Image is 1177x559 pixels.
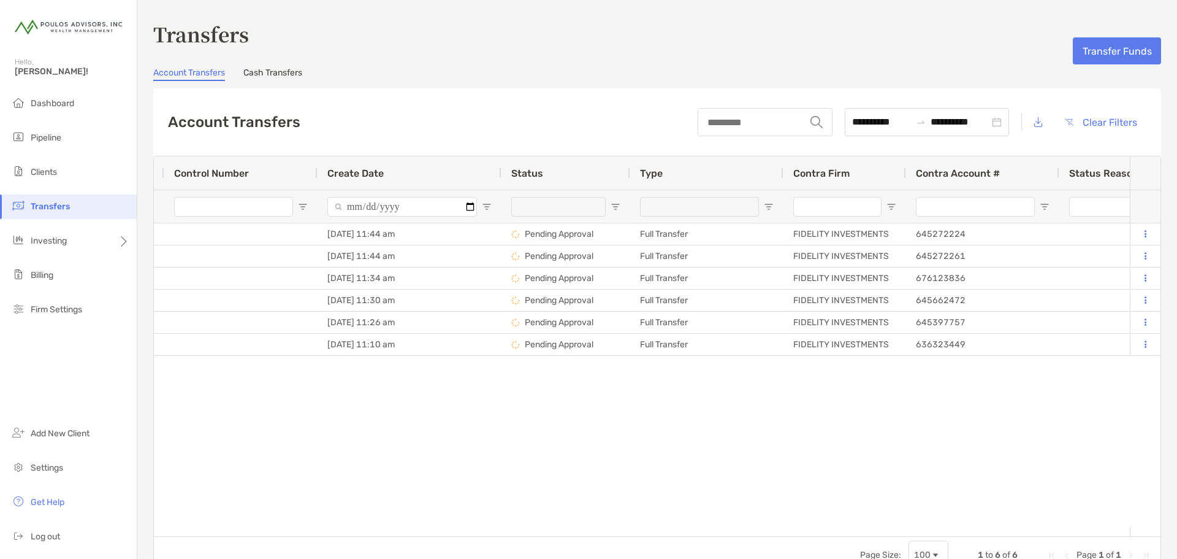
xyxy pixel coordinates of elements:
input: Create Date Filter Input [327,197,477,217]
img: status icon [511,230,520,239]
img: status icon [511,274,520,283]
input: Contra Account # Filter Input [916,197,1035,217]
p: Pending Approval [525,249,593,264]
button: Open Filter Menu [886,202,896,212]
span: Status Reason [1069,168,1138,179]
span: Transfers [31,201,70,212]
img: investing icon [11,233,26,247]
img: Zoe Logo [15,5,122,49]
img: status icon [511,252,520,261]
span: Contra Account # [916,168,1000,179]
span: [PERSON_NAME]! [15,66,129,77]
img: clients icon [11,164,26,179]
div: Full Transfer [630,334,783,355]
button: Transfer Funds [1073,37,1161,64]
div: Full Transfer [630,223,783,245]
p: Pending Approval [525,337,593,352]
a: Cash Transfers [243,67,302,81]
button: Open Filter Menu [611,202,620,212]
img: button icon [1065,118,1073,126]
img: get-help icon [11,494,26,509]
div: 645272261 [906,245,1059,267]
img: add_new_client icon [11,425,26,440]
span: Settings [31,463,63,473]
img: dashboard icon [11,95,26,110]
div: FIDELITY INVESTMENTS [783,290,906,311]
span: Type [640,168,663,179]
a: Account Transfers [153,67,225,81]
div: FIDELITY INVESTMENTS [783,245,906,267]
div: [DATE] 11:26 am [318,312,501,333]
input: Status Reason Filter Input [1069,197,1157,217]
div: 676123836 [906,268,1059,289]
span: Get Help [31,497,64,507]
span: Add New Client [31,428,90,439]
div: [DATE] 11:10 am [318,334,501,355]
div: [DATE] 11:30 am [318,290,501,311]
span: Billing [31,270,53,280]
img: status icon [511,341,520,349]
span: Control Number [174,168,249,179]
img: settings icon [11,460,26,474]
h2: Account Transfers [168,114,300,131]
h3: Transfers [153,20,1161,48]
img: firm-settings icon [11,301,26,316]
span: Log out [31,531,60,542]
div: [DATE] 11:44 am [318,245,501,267]
div: [DATE] 11:34 am [318,268,501,289]
p: Pending Approval [525,293,593,308]
div: 645272224 [906,223,1059,245]
button: Open Filter Menu [298,202,308,212]
img: pipeline icon [11,129,26,144]
p: Pending Approval [525,226,593,242]
img: input icon [810,116,823,128]
span: Investing [31,236,67,246]
div: FIDELITY INVESTMENTS [783,268,906,289]
button: Open Filter Menu [482,202,492,212]
div: Full Transfer [630,245,783,267]
div: 636323449 [906,334,1059,355]
p: Pending Approval [525,315,593,330]
button: Open Filter Menu [764,202,774,212]
button: Open Filter Menu [1040,202,1049,212]
span: Pipeline [31,133,61,143]
span: Dashboard [31,98,74,109]
div: 645397757 [906,312,1059,333]
img: logout icon [11,528,26,543]
input: Control Number Filter Input [174,197,293,217]
span: Clients [31,167,57,177]
div: 645662472 [906,290,1059,311]
button: Clear Filters [1055,109,1146,136]
div: FIDELITY INVESTMENTS [783,223,906,245]
span: Create Date [327,168,384,179]
div: Full Transfer [630,268,783,289]
div: [DATE] 11:44 am [318,223,501,245]
div: FIDELITY INVESTMENTS [783,334,906,355]
span: swap-right [916,117,926,127]
input: Contra Firm Filter Input [793,197,882,217]
img: transfers icon [11,198,26,213]
img: billing icon [11,267,26,282]
div: FIDELITY INVESTMENTS [783,312,906,333]
p: Pending Approval [525,271,593,286]
div: Full Transfer [630,290,783,311]
img: status icon [511,296,520,305]
span: Contra Firm [793,168,850,179]
img: status icon [511,318,520,327]
div: Full Transfer [630,312,783,333]
span: Status [511,168,543,179]
span: to [916,117,926,127]
span: Firm Settings [31,304,82,315]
